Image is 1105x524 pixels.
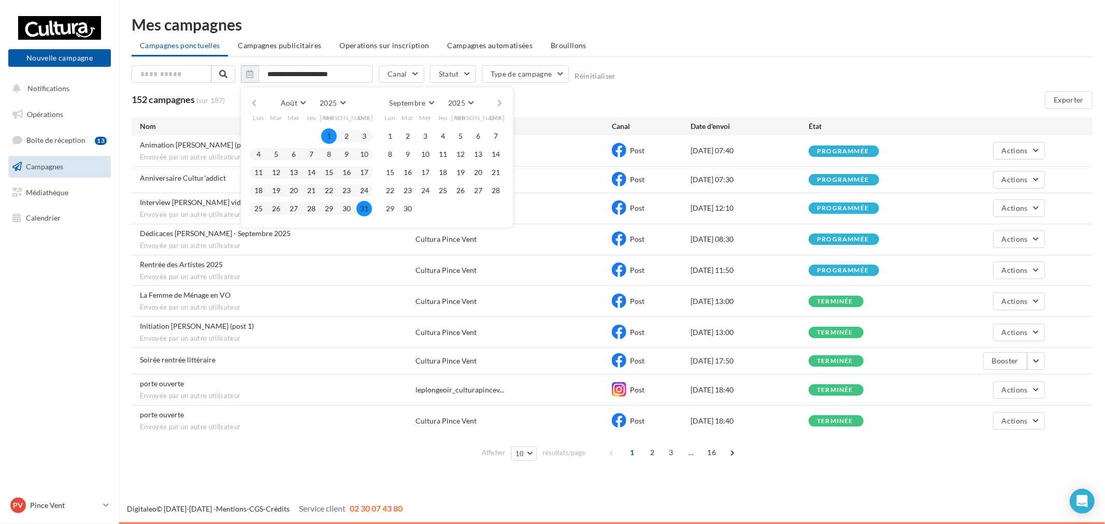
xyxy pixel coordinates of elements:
[1045,91,1093,109] button: Exporter
[435,183,451,198] button: 25
[683,444,699,461] span: ...
[321,147,337,162] button: 8
[140,334,415,343] span: Envoyée par un autre utilisateur
[384,113,396,122] span: Lun
[488,183,504,198] button: 28
[382,183,398,198] button: 22
[400,147,415,162] button: 9
[6,104,113,125] a: Opérations
[339,165,354,180] button: 16
[315,96,349,110] button: 2025
[470,128,486,144] button: 6
[453,183,468,198] button: 26
[26,136,85,144] span: Boîte de réception
[435,165,451,180] button: 18
[379,65,424,83] button: Canal
[320,98,337,107] span: 2025
[482,448,505,458] span: Afficher
[993,261,1045,279] button: Actions
[488,128,504,144] button: 7
[817,418,853,425] div: terminée
[356,128,372,144] button: 3
[321,201,337,216] button: 29
[630,356,644,365] span: Post
[1002,235,1028,243] span: Actions
[515,449,524,458] span: 10
[490,113,502,122] span: Dim
[140,290,231,299] span: La Femme de Ménage en VO
[132,94,195,105] span: 152 campagnes
[691,296,809,307] div: [DATE] 13:00
[415,327,477,338] div: Cultura Pince Vent
[277,96,310,110] button: Août
[140,229,291,238] span: Dédicaces Cécilia Jules-Burth - Septembre 2025
[253,113,264,122] span: Lun
[817,358,853,365] div: terminée
[1002,146,1028,155] span: Actions
[382,128,398,144] button: 1
[418,183,433,198] button: 24
[1002,266,1028,274] span: Actions
[140,379,184,388] span: porte ouverte
[470,165,486,180] button: 20
[418,128,433,144] button: 3
[266,504,290,513] a: Crédits
[400,165,415,180] button: 16
[401,113,414,122] span: Mar
[6,156,113,178] a: Campagnes
[140,272,415,282] span: Envoyée par un autre utilisateur
[551,41,586,50] span: Brouillons
[482,65,569,83] button: Type de campagne
[339,41,429,50] span: Operations sur inscription
[691,327,809,338] div: [DATE] 13:00
[1002,175,1028,184] span: Actions
[140,198,249,207] span: Interview Pierre Deny vidéo
[140,391,415,401] span: Envoyée par un autre utilisateur
[993,324,1045,341] button: Actions
[453,165,468,180] button: 19
[415,121,612,132] div: Audience
[358,113,370,122] span: Dim
[321,183,337,198] button: 22
[452,113,505,122] span: [PERSON_NAME]
[132,17,1093,32] div: Mes campagnes
[400,201,415,216] button: 30
[339,128,354,144] button: 2
[251,147,266,162] button: 4
[26,162,63,171] span: Campagnes
[140,140,259,149] span: Animation Lorcana (post 2)
[691,203,809,213] div: [DATE] 12:10
[140,423,415,432] span: Envoyée par un autre utilisateur
[415,234,477,244] div: Cultura Pince Vent
[630,328,644,337] span: Post
[691,234,809,244] div: [DATE] 08:30
[140,241,415,251] span: Envoyée par un autre utilisateur
[691,416,809,426] div: [DATE] 18:40
[304,147,319,162] button: 7
[13,500,23,511] span: PV
[418,147,433,162] button: 10
[26,213,61,222] span: Calendrier
[339,183,354,198] button: 23
[268,147,284,162] button: 5
[575,72,616,80] button: Réinitialiser
[339,147,354,162] button: 9
[382,201,398,216] button: 29
[251,183,266,198] button: 18
[612,121,691,132] div: Canal
[356,165,372,180] button: 17
[630,266,644,274] span: Post
[430,65,476,83] button: Statut
[630,235,644,243] span: Post
[630,175,644,184] span: Post
[304,201,319,216] button: 28
[1002,385,1028,394] span: Actions
[270,113,282,122] span: Mar
[993,199,1045,217] button: Actions
[817,298,853,305] div: terminée
[140,410,184,419] span: porte ouverte
[817,205,869,212] div: programmée
[1002,416,1028,425] span: Actions
[993,230,1045,248] button: Actions
[216,504,247,513] a: Mentions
